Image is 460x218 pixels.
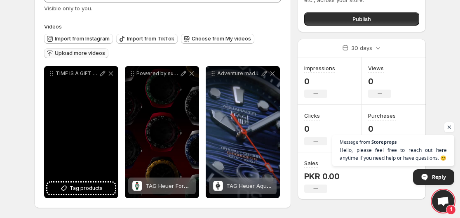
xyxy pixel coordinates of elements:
button: Import from TikTok [116,34,178,44]
p: 0 [304,76,335,86]
span: Import from Instagram [55,36,110,42]
p: 30 days [351,44,372,52]
span: Upload more videos [55,50,105,57]
span: Choose from My videos [192,36,251,42]
span: Publish [352,15,371,23]
p: PKR 0.00 [304,171,340,181]
h3: Views [368,64,384,72]
h3: Sales [304,159,318,167]
span: Tag products [70,184,103,192]
span: Storeprops [371,140,397,144]
h3: Clicks [304,111,320,120]
a: Open chat [432,190,454,212]
h3: Impressions [304,64,335,72]
span: Message from [340,140,370,144]
span: Hello, please feel free to reach out here anytime if you need help or have questions. 😊 [340,146,447,162]
span: TAG Heuer Formula 1 Solargraph [146,182,230,189]
button: Choose from My videos [181,34,254,44]
div: Powered by sunlight NO PITSTOP REQUIRED__Fueled by the sun and built for speed the new TAG HeTAG ... [125,66,199,198]
div: Adventure made effortless Crafted for optimal legibility and smooth handling the TAG Heuer AquTAG... [206,66,280,198]
div: TIME IS A GIFT Tee up the ultimate gift for any golf enthusiast With exclusive watch faces andTag... [44,66,118,198]
span: TAG Heuer Aquaracer [226,182,284,189]
span: Import from TikTok [127,36,174,42]
span: Reply [432,170,446,184]
p: Powered by sunlight NO PITSTOP REQUIRED__Fueled by the sun and built for speed the new TAG He [136,70,179,77]
button: Upload more videos [44,48,108,58]
span: Visible only to you. [44,5,92,12]
button: Tag products [47,182,115,194]
p: 0 [368,76,391,86]
p: 0 [368,124,396,134]
button: Import from Instagram [44,34,113,44]
p: TIME IS A GIFT Tee up the ultimate gift for any golf enthusiast With exclusive watch faces and [56,70,99,77]
h3: Purchases [368,111,396,120]
span: 1 [446,205,456,215]
span: Videos [44,23,62,30]
p: Adventure made effortless Crafted for optimal legibility and smooth handling the TAG Heuer Aqu [217,70,260,77]
button: Publish [304,12,419,26]
p: 0 [304,124,327,134]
